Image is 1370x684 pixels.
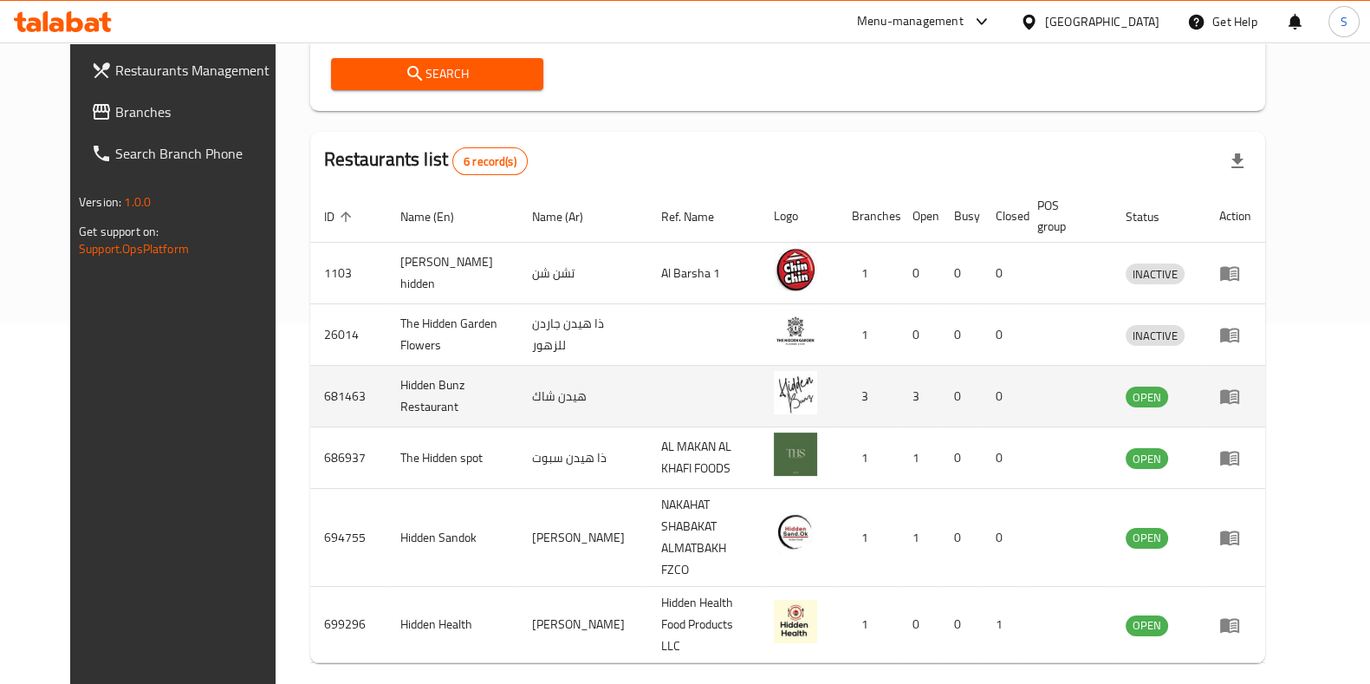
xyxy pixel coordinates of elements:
[982,427,1023,489] td: 0
[1219,263,1251,283] div: Menu
[310,427,386,489] td: 686937
[518,427,647,489] td: ذا هيدن سبوت
[1126,448,1168,469] div: OPEN
[982,190,1023,243] th: Closed
[838,304,899,366] td: 1
[115,60,285,81] span: Restaurants Management
[1217,140,1258,182] div: Export file
[1126,325,1185,346] div: INACTIVE
[386,427,518,489] td: The Hidden spot
[331,58,544,90] button: Search
[1126,616,1168,636] div: OPEN
[124,191,151,213] span: 1.0.0
[899,243,940,304] td: 0
[386,587,518,663] td: Hidden Health
[79,220,159,243] span: Get support on:
[115,143,285,164] span: Search Branch Phone
[1126,264,1185,284] div: INACTIVE
[345,63,530,85] span: Search
[940,427,982,489] td: 0
[518,489,647,587] td: [PERSON_NAME]
[647,489,761,587] td: NAKAHAT SHABAKAT ALMATBAKH FZCO
[115,101,285,122] span: Branches
[982,366,1023,427] td: 0
[386,489,518,587] td: Hidden Sandok
[1045,12,1159,31] div: [GEOGRAPHIC_DATA]
[310,489,386,587] td: 694755
[940,587,982,663] td: 0
[838,190,899,243] th: Branches
[940,304,982,366] td: 0
[310,304,386,366] td: 26014
[774,309,817,353] img: The Hidden Garden Flowers
[324,206,357,227] span: ID
[400,206,477,227] span: Name (En)
[310,243,386,304] td: 1103
[838,587,899,663] td: 1
[77,49,299,91] a: Restaurants Management
[518,587,647,663] td: [PERSON_NAME]
[838,243,899,304] td: 1
[774,600,817,643] img: Hidden Health
[1126,264,1185,284] span: INACTIVE
[310,366,386,427] td: 681463
[899,587,940,663] td: 0
[1126,206,1182,227] span: Status
[79,238,189,260] a: Support.OpsPlatform
[838,489,899,587] td: 1
[518,304,647,366] td: ذا هيدن جاردن للزهور
[1219,527,1251,548] div: Menu
[982,489,1023,587] td: 0
[1126,388,1168,407] span: OPEN
[77,91,299,133] a: Branches
[857,11,964,32] div: Menu-management
[940,366,982,427] td: 0
[760,190,838,243] th: Logo
[79,191,121,213] span: Version:
[1219,447,1251,468] div: Menu
[1219,324,1251,345] div: Menu
[940,190,982,243] th: Busy
[899,427,940,489] td: 1
[518,366,647,427] td: هيدن شاك
[324,147,528,175] h2: Restaurants list
[838,427,899,489] td: 1
[940,243,982,304] td: 0
[661,206,737,227] span: Ref. Name
[310,190,1265,663] table: enhanced table
[1341,12,1347,31] span: S
[386,304,518,366] td: The Hidden Garden Flowers
[899,489,940,587] td: 1
[982,304,1023,366] td: 0
[1126,528,1168,548] span: OPEN
[310,587,386,663] td: 699296
[1037,195,1091,237] span: POS group
[940,489,982,587] td: 0
[386,366,518,427] td: Hidden Bunz Restaurant
[1126,387,1168,407] div: OPEN
[647,587,761,663] td: Hidden Health Food Products LLC
[982,587,1023,663] td: 1
[774,371,817,414] img: Hidden Bunz Restaurant
[982,243,1023,304] td: 0
[1219,615,1251,635] div: Menu
[899,190,940,243] th: Open
[899,304,940,366] td: 0
[838,366,899,427] td: 3
[518,243,647,304] td: تشن شن
[1205,190,1265,243] th: Action
[647,243,761,304] td: Al Barsha 1
[1126,616,1168,635] span: OPEN
[453,153,527,170] span: 6 record(s)
[774,512,817,556] img: Hidden Sandok
[386,243,518,304] td: [PERSON_NAME] hidden
[532,206,606,227] span: Name (Ar)
[647,427,761,489] td: AL MAKAN AL KHAFI FOODS
[1126,326,1185,346] span: INACTIVE
[774,248,817,291] img: Chin Chin hidden
[452,147,528,175] div: Total records count
[1126,449,1168,469] span: OPEN
[774,433,817,476] img: The Hidden spot
[899,366,940,427] td: 3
